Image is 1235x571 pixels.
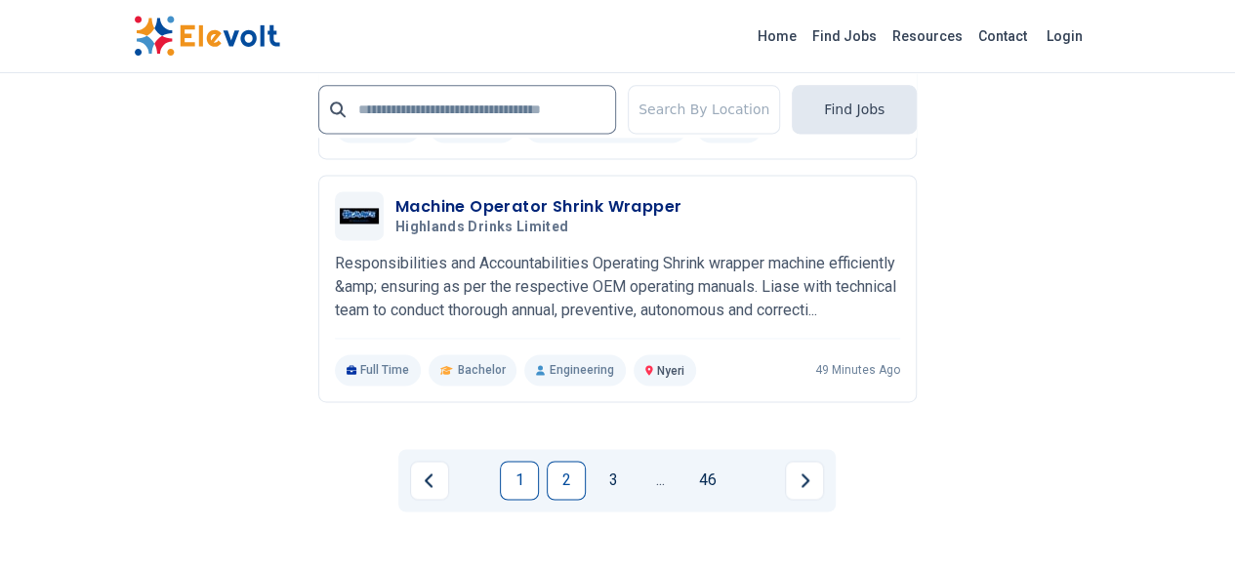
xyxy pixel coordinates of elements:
[750,20,804,52] a: Home
[1137,477,1235,571] iframe: Chat Widget
[410,461,449,500] a: Previous page
[524,354,625,386] p: Engineering
[657,364,684,378] span: Nyeri
[457,362,505,378] span: Bachelor
[335,252,900,322] p: Responsibilities and Accountabilities Operating Shrink wrapper machine efficiently &amp; ensuring...
[340,208,379,224] img: Highlands Drinks Limited
[395,195,681,219] h3: Machine Operator Shrink Wrapper
[395,219,568,236] span: Highlands Drinks Limited
[970,20,1035,52] a: Contact
[134,16,280,57] img: Elevolt
[1035,17,1094,56] a: Login
[815,362,900,378] p: 49 minutes ago
[594,461,633,500] a: Page 3
[335,191,900,386] a: Highlands Drinks LimitedMachine Operator Shrink WrapperHighlands Drinks LimitedResponsibilities a...
[500,461,539,500] a: Page 1 is your current page
[804,20,885,52] a: Find Jobs
[687,461,726,500] a: Page 46
[335,354,422,386] p: Full Time
[885,20,970,52] a: Resources
[785,461,824,500] a: Next page
[547,461,586,500] a: Page 2
[792,85,917,134] button: Find Jobs
[410,461,824,500] ul: Pagination
[640,461,679,500] a: Jump forward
